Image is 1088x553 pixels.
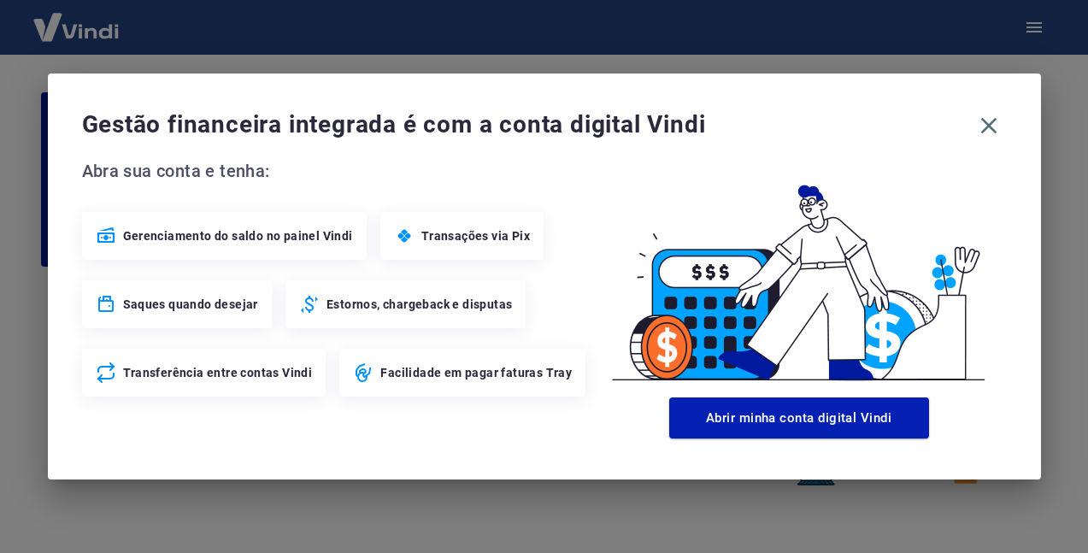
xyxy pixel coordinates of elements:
span: Gestão financeira integrada é com a conta digital Vindi [82,108,971,142]
span: Saques quando desejar [123,296,258,313]
img: Good Billing [591,157,1007,391]
span: Abra sua conta e tenha: [82,157,591,185]
span: Facilidade em pagar faturas Tray [380,364,572,381]
span: Transferência entre contas Vindi [123,364,313,381]
span: Transações via Pix [421,227,530,244]
button: Abrir minha conta digital Vindi [669,397,929,438]
span: Estornos, chargeback e disputas [326,296,512,313]
span: Gerenciamento do saldo no painel Vindi [123,227,353,244]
